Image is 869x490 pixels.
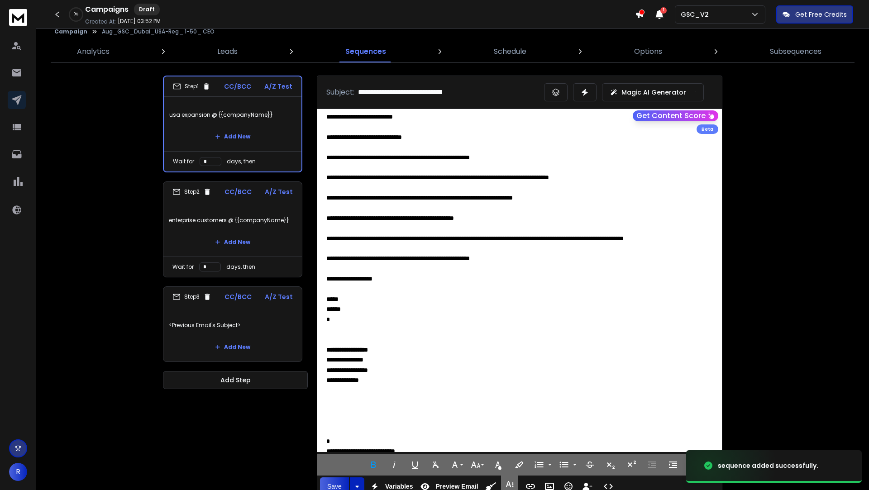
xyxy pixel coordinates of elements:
[227,158,256,165] p: days, then
[208,128,258,146] button: Add New
[169,313,296,338] p: <Previous Email's Subject>
[265,187,293,196] p: A/Z Test
[172,188,211,196] div: Step 2
[633,110,718,121] button: Get Content Score
[9,9,27,26] img: logo
[634,46,662,57] p: Options
[764,41,827,62] a: Subsequences
[345,46,386,57] p: Sequences
[9,463,27,481] button: R
[406,456,424,474] button: Underline (⌘U)
[172,293,211,301] div: Step 3
[208,233,258,251] button: Add New
[72,41,115,62] a: Analytics
[85,18,116,25] p: Created At:
[208,338,258,356] button: Add New
[697,124,718,134] div: Beta
[224,82,251,91] p: CC/BCC
[134,4,160,15] div: Draft
[172,263,194,271] p: Wait for
[555,456,573,474] button: Unordered List
[118,18,161,25] p: [DATE] 03:52 PM
[163,181,302,277] li: Step2CC/BCCA/Z Testenterprise customers @ {{companyName}}Add NewWait fordays, then
[488,41,532,62] a: Schedule
[326,87,354,98] p: Subject:
[224,187,252,196] p: CC/BCC
[660,7,667,14] span: 1
[770,46,821,57] p: Subsequences
[163,371,308,389] button: Add Step
[54,28,87,35] button: Campaign
[85,4,129,15] h1: Campaigns
[621,88,686,97] p: Magic AI Generator
[217,46,238,57] p: Leads
[264,82,292,91] p: A/Z Test
[664,456,682,474] button: Increase Indent (⌘])
[530,456,548,474] button: Ordered List
[629,41,668,62] a: Options
[224,292,252,301] p: CC/BCC
[602,83,704,101] button: Magic AI Generator
[511,456,528,474] button: Background Color
[226,263,255,271] p: days, then
[169,208,296,233] p: enterprise customers @ {{companyName}}
[163,286,302,362] li: Step3CC/BCCA/Z Test<Previous Email's Subject>Add New
[265,292,293,301] p: A/Z Test
[644,456,661,474] button: Decrease Indent (⌘[)
[776,5,853,24] button: Get Free Credits
[602,456,619,474] button: Subscript
[169,102,296,128] p: usa expansion @ {{companyName}}
[173,158,194,165] p: Wait for
[77,46,110,57] p: Analytics
[795,10,847,19] p: Get Free Credits
[340,41,392,62] a: Sequences
[212,41,243,62] a: Leads
[718,461,818,470] div: sequence added successfully.
[163,76,302,172] li: Step1CC/BCCA/Z Testusa expansion @ {{companyName}}Add NewWait fordays, then
[102,28,215,35] p: Aug_GSC_Dubai_USA-Reg_ 1-50_ CEO
[681,10,712,19] p: GSC_V2
[386,456,403,474] button: Italic (⌘I)
[571,456,578,474] button: Unordered List
[74,12,78,17] p: 0 %
[581,456,598,474] button: Strikethrough (⌘S)
[623,456,640,474] button: Superscript
[494,46,526,57] p: Schedule
[173,82,210,90] div: Step 1
[546,456,554,474] button: Ordered List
